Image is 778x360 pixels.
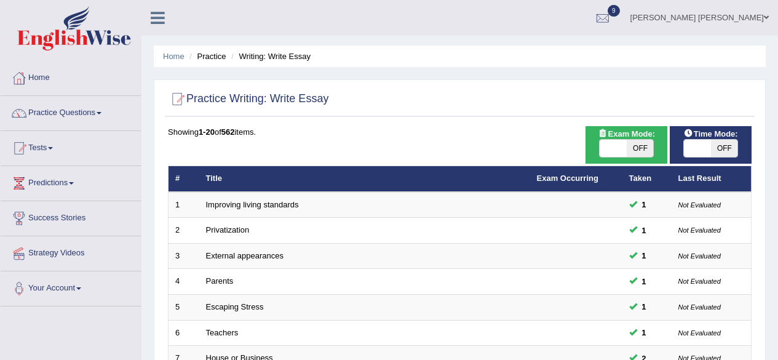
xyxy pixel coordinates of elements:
[678,329,721,337] small: Not Evaluated
[199,127,215,137] b: 1-20
[199,166,530,192] th: Title
[169,218,199,244] td: 2
[206,251,284,260] a: External appearances
[206,302,264,311] a: Escaping Stress
[168,90,328,108] h2: Practice Writing: Write Essay
[168,126,752,138] div: Showing of items.
[1,236,141,267] a: Strategy Videos
[206,200,299,209] a: Improving living standards
[169,243,199,269] td: 3
[637,198,651,211] span: You can still take this question
[593,127,660,140] span: Exam Mode:
[637,224,651,237] span: You can still take this question
[169,269,199,295] td: 4
[228,50,311,62] li: Writing: Write Essay
[678,201,721,209] small: Not Evaluated
[1,96,141,127] a: Practice Questions
[221,127,235,137] b: 562
[169,166,199,192] th: #
[678,303,721,311] small: Not Evaluated
[1,271,141,302] a: Your Account
[608,5,620,17] span: 9
[678,226,721,234] small: Not Evaluated
[679,127,743,140] span: Time Mode:
[678,278,721,285] small: Not Evaluated
[163,52,185,61] a: Home
[637,275,651,288] span: You can still take this question
[169,192,199,218] td: 1
[1,61,141,92] a: Home
[169,320,199,346] td: 6
[637,326,651,339] span: You can still take this question
[678,252,721,260] small: Not Evaluated
[1,201,141,232] a: Success Stories
[169,295,199,321] td: 5
[1,166,141,197] a: Predictions
[711,140,738,157] span: OFF
[206,328,239,337] a: Teachers
[627,140,654,157] span: OFF
[206,225,250,234] a: Privatization
[206,276,234,286] a: Parents
[1,131,141,162] a: Tests
[537,174,598,183] a: Exam Occurring
[637,249,651,262] span: You can still take this question
[186,50,226,62] li: Practice
[585,126,667,164] div: Show exams occurring in exams
[637,300,651,313] span: You can still take this question
[672,166,752,192] th: Last Result
[622,166,672,192] th: Taken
